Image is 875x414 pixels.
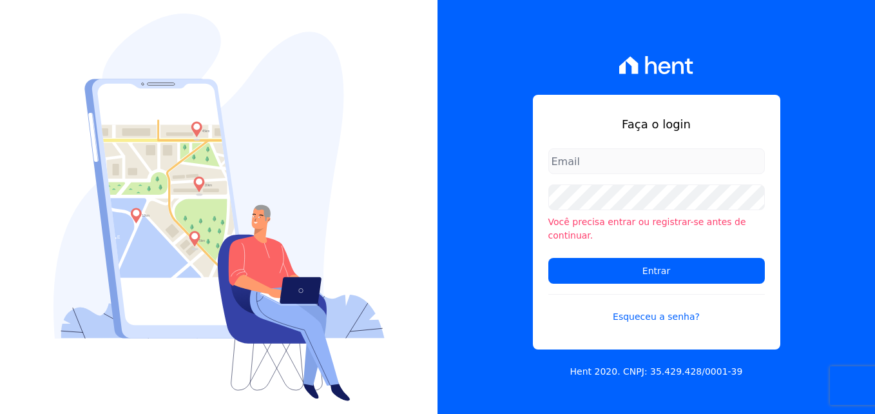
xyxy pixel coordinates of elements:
img: Login [53,14,385,401]
p: Hent 2020. CNPJ: 35.429.428/0001-39 [570,365,743,379]
li: Você precisa entrar ou registrar-se antes de continuar. [548,215,765,242]
input: Entrar [548,258,765,284]
input: Email [548,148,765,174]
h1: Faça o login [548,115,765,133]
a: Esqueceu a senha? [548,294,765,324]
